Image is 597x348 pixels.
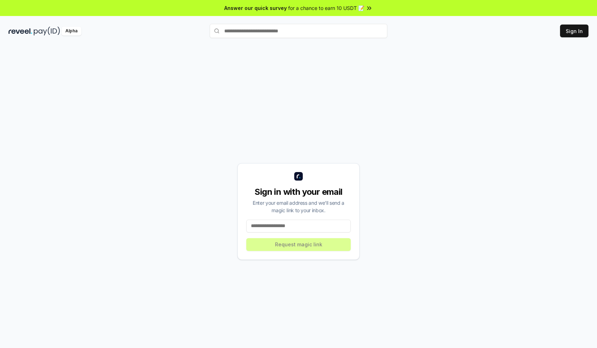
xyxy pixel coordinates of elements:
[246,186,351,198] div: Sign in with your email
[9,27,32,36] img: reveel_dark
[224,4,287,12] span: Answer our quick survey
[246,199,351,214] div: Enter your email address and we’ll send a magic link to your inbox.
[560,25,588,37] button: Sign In
[61,27,81,36] div: Alpha
[294,172,303,181] img: logo_small
[288,4,364,12] span: for a chance to earn 10 USDT 📝
[34,27,60,36] img: pay_id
